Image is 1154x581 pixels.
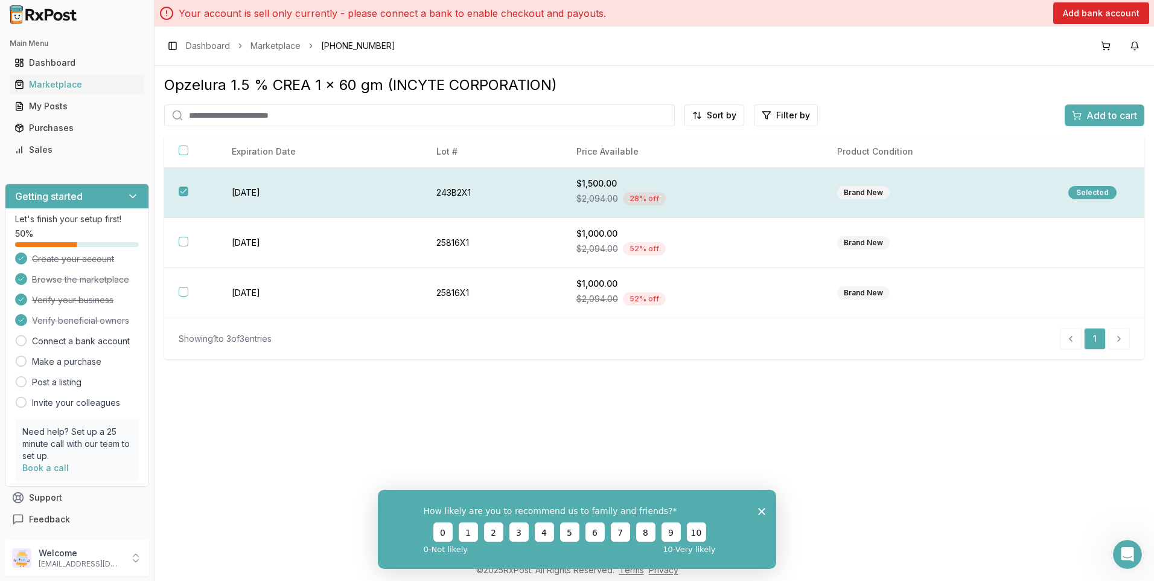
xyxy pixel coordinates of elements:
[321,40,395,52] span: [PHONE_NUMBER]
[1068,186,1117,199] div: Selected
[10,95,144,117] a: My Posts
[15,213,139,225] p: Let's finish your setup first!
[5,487,149,509] button: Support
[32,315,129,327] span: Verify beneficial owners
[217,136,422,168] th: Expiration Date
[5,140,149,159] button: Sales
[422,136,561,168] th: Lot #
[14,57,139,69] div: Dashboard
[15,189,83,204] h3: Getting started
[623,192,666,205] div: 28 % off
[10,39,144,48] h2: Main Menu
[5,53,149,72] button: Dashboard
[576,178,808,190] div: $1,500.00
[39,559,123,569] p: [EMAIL_ADDRESS][DOMAIN_NAME]
[217,218,422,268] td: [DATE]
[422,268,561,318] td: 25816X1
[837,286,890,300] div: Brand New
[1065,104,1144,126] button: Add to cart
[32,356,101,368] a: Make a purchase
[1060,328,1130,350] nav: pagination
[32,274,129,286] span: Browse the marketplace
[623,242,666,255] div: 52 % off
[32,376,81,388] a: Post a listing
[5,5,82,24] img: RxPost Logo
[15,228,33,240] span: 50 %
[10,139,144,161] a: Sales
[823,136,1054,168] th: Product Condition
[1113,540,1142,569] iframe: Intercom live chat
[32,253,114,265] span: Create your account
[39,547,123,559] p: Welcome
[12,548,31,568] img: User avatar
[32,397,120,409] a: Invite your colleagues
[576,243,618,255] span: $2,094.00
[5,509,149,530] button: Feedback
[186,40,395,52] nav: breadcrumb
[837,186,890,199] div: Brand New
[576,228,808,240] div: $1,000.00
[1086,108,1137,123] span: Add to cart
[378,490,776,569] iframe: Survey from RxPost
[186,40,230,52] a: Dashboard
[32,335,130,347] a: Connect a bank account
[422,168,561,218] td: 243B2X1
[776,109,810,121] span: Filter by
[32,294,113,306] span: Verify your business
[576,278,808,290] div: $1,000.00
[22,426,132,462] p: Need help? Set up a 25 minute call with our team to set up.
[684,104,744,126] button: Sort by
[164,75,1144,95] div: Opzelura 1.5 % CREA 1 x 60 gm (INCYTE CORPORATION)
[562,136,823,168] th: Price Available
[10,117,144,139] a: Purchases
[5,118,149,138] button: Purchases
[754,104,818,126] button: Filter by
[10,52,144,74] a: Dashboard
[623,292,666,306] div: 52 % off
[14,79,139,91] div: Marketplace
[179,333,272,345] div: Showing 1 to 3 of 3 entries
[576,193,618,205] span: $2,094.00
[619,565,644,575] a: Terms
[837,236,890,249] div: Brand New
[5,97,149,116] button: My Posts
[707,109,736,121] span: Sort by
[1053,2,1149,24] button: Add bank account
[29,513,70,525] span: Feedback
[10,74,144,95] a: Marketplace
[22,463,69,473] a: Book a call
[14,100,139,112] div: My Posts
[5,75,149,94] button: Marketplace
[217,168,422,218] td: [DATE]
[217,268,422,318] td: [DATE]
[179,6,606,21] p: Your account is sell only currently - please connect a bank to enable checkout and payouts.
[14,122,139,134] div: Purchases
[14,144,139,156] div: Sales
[422,218,561,268] td: 25816X1
[250,40,301,52] a: Marketplace
[649,565,678,575] a: Privacy
[576,293,618,305] span: $2,094.00
[1084,328,1106,350] a: 1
